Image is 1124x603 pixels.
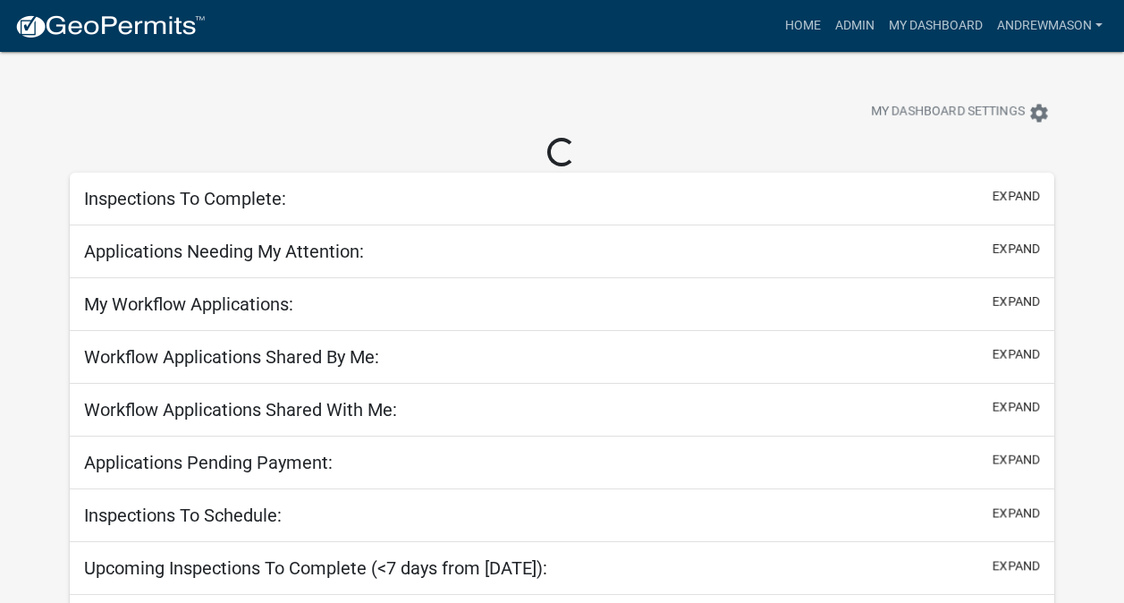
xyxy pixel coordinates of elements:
[84,452,333,473] h5: Applications Pending Payment:
[1028,102,1050,123] i: settings
[993,398,1040,417] button: expand
[84,293,293,315] h5: My Workflow Applications:
[857,95,1064,130] button: My Dashboard Settingssettings
[990,9,1110,43] a: AndrewMason
[993,345,1040,364] button: expand
[84,188,286,209] h5: Inspections To Complete:
[993,293,1040,311] button: expand
[778,9,828,43] a: Home
[993,504,1040,522] button: expand
[84,505,282,526] h5: Inspections To Schedule:
[993,556,1040,575] button: expand
[84,241,364,262] h5: Applications Needing My Attention:
[828,9,882,43] a: Admin
[84,557,547,579] h5: Upcoming Inspections To Complete (<7 days from [DATE]):
[871,102,1025,123] span: My Dashboard Settings
[84,399,397,420] h5: Workflow Applications Shared With Me:
[993,240,1040,259] button: expand
[84,346,379,368] h5: Workflow Applications Shared By Me:
[882,9,990,43] a: My Dashboard
[993,451,1040,470] button: expand
[993,187,1040,206] button: expand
